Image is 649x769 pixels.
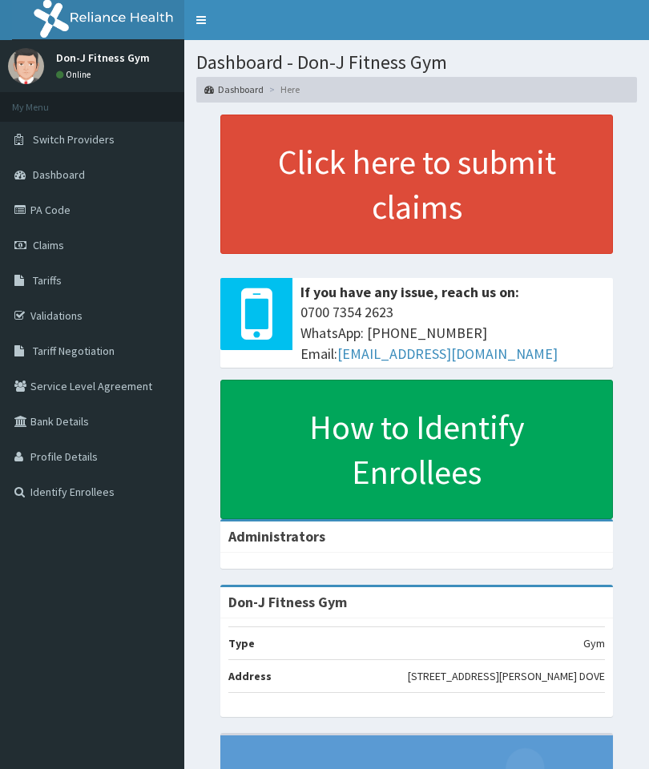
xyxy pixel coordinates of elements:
[265,83,300,96] li: Here
[196,52,637,73] h1: Dashboard - Don-J Fitness Gym
[408,668,605,684] p: [STREET_ADDRESS][PERSON_NAME] DOVE
[228,669,272,683] b: Address
[220,380,613,519] a: How to Identify Enrollees
[33,344,115,358] span: Tariff Negotiation
[204,83,264,96] a: Dashboard
[337,344,558,363] a: [EMAIL_ADDRESS][DOMAIN_NAME]
[300,302,605,364] span: 0700 7354 2623 WhatsApp: [PHONE_NUMBER] Email:
[33,238,64,252] span: Claims
[33,167,85,182] span: Dashboard
[228,636,255,650] b: Type
[8,48,44,84] img: User Image
[228,593,347,611] strong: Don-J Fitness Gym
[300,283,519,301] b: If you have any issue, reach us on:
[33,273,62,288] span: Tariffs
[583,635,605,651] p: Gym
[33,132,115,147] span: Switch Providers
[228,527,325,546] b: Administrators
[56,69,95,80] a: Online
[56,52,150,63] p: Don-J Fitness Gym
[220,115,613,254] a: Click here to submit claims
